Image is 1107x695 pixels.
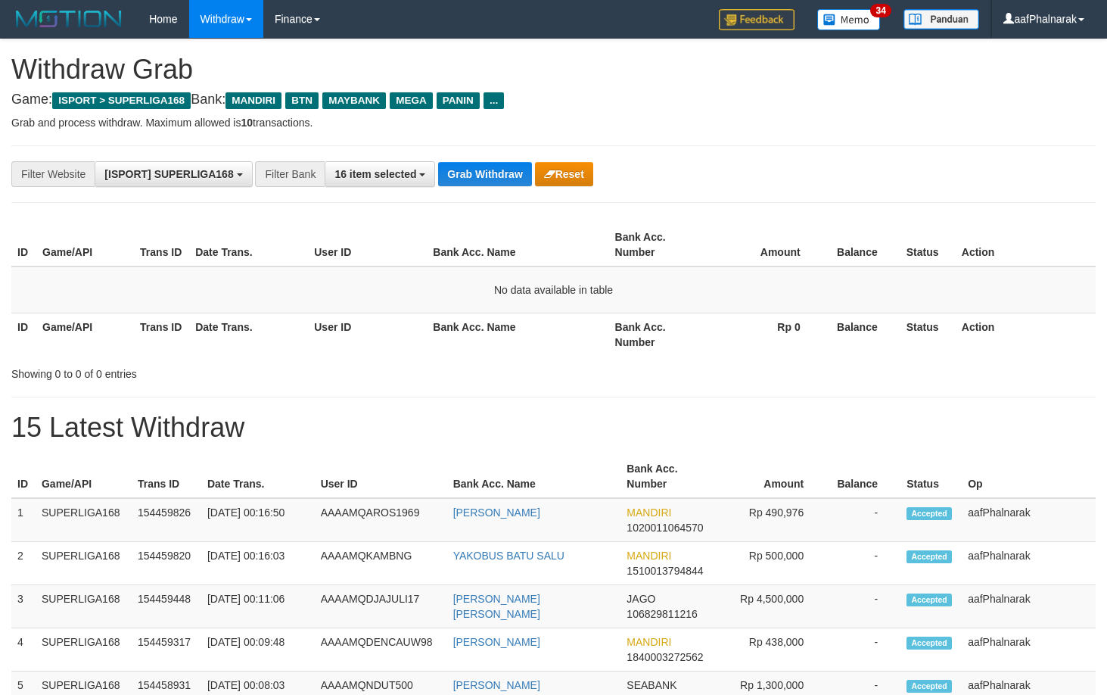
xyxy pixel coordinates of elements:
td: 154459317 [132,628,201,672]
th: Bank Acc. Number [609,313,707,356]
th: Balance [823,313,900,356]
a: [PERSON_NAME] [453,506,540,519]
th: Game/API [36,313,134,356]
td: Rp 500,000 [715,542,826,585]
div: Showing 0 to 0 of 0 entries [11,360,450,382]
th: Bank Acc. Name [427,223,608,266]
span: [ISPORT] SUPERLIGA168 [104,168,233,180]
h1: Withdraw Grab [11,55,1096,85]
td: AAAAMQDJAJULI17 [315,585,447,628]
span: MANDIRI [627,550,671,562]
th: Rp 0 [707,313,823,356]
td: - [826,498,900,542]
td: SUPERLIGA168 [36,585,132,628]
td: aafPhalnarak [962,585,1096,628]
th: Trans ID [134,223,189,266]
td: [DATE] 00:16:50 [201,498,315,542]
th: Bank Acc. Name [447,455,621,498]
span: Copy 106829811216 to clipboard [627,608,697,620]
td: 3 [11,585,36,628]
a: [PERSON_NAME] [PERSON_NAME] [453,593,540,620]
th: Op [962,455,1096,498]
strong: 10 [241,117,253,129]
th: Amount [707,223,823,266]
td: [DATE] 00:11:06 [201,585,315,628]
td: aafPhalnarak [962,498,1096,542]
td: aafPhalnarak [962,628,1096,672]
th: Balance [826,455,900,498]
span: BTN [285,92,319,109]
h4: Game: Bank: [11,92,1096,108]
td: SUPERLIGA168 [36,542,132,585]
td: AAAAMQDENCAUW98 [315,628,447,672]
button: Grab Withdraw [438,162,531,186]
span: MEGA [390,92,433,109]
td: Rp 490,976 [715,498,826,542]
div: Filter Bank [255,161,325,187]
td: 4 [11,628,36,672]
th: Trans ID [134,313,189,356]
td: 2 [11,542,36,585]
a: [PERSON_NAME] [453,679,540,691]
th: Date Trans. [189,313,308,356]
th: Balance [823,223,900,266]
td: SUPERLIGA168 [36,628,132,672]
td: No data available in table [11,266,1096,313]
span: Copy 1020011064570 to clipboard [627,522,703,534]
td: - [826,585,900,628]
a: [PERSON_NAME] [453,636,540,648]
img: Feedback.jpg [719,9,794,30]
button: Reset [535,162,593,186]
td: Rp 4,500,000 [715,585,826,628]
th: Action [956,313,1096,356]
th: Trans ID [132,455,201,498]
img: panduan.png [903,9,979,30]
span: ISPORT > SUPERLIGA168 [52,92,191,109]
span: SEABANK [627,679,676,691]
img: MOTION_logo.png [11,8,126,30]
td: Rp 438,000 [715,628,826,672]
th: User ID [315,455,447,498]
th: Bank Acc. Number [620,455,715,498]
td: 154459820 [132,542,201,585]
th: Bank Acc. Name [427,313,608,356]
span: Accepted [906,637,952,650]
span: 16 item selected [334,168,416,180]
td: aafPhalnarak [962,542,1096,585]
th: Date Trans. [201,455,315,498]
th: ID [11,313,36,356]
th: Status [900,455,962,498]
td: - [826,542,900,585]
td: 1 [11,498,36,542]
div: Filter Website [11,161,95,187]
td: AAAAMQKAMBNG [315,542,447,585]
td: 154459448 [132,585,201,628]
th: Bank Acc. Number [609,223,707,266]
th: Game/API [36,455,132,498]
span: Accepted [906,507,952,520]
span: Copy 1840003272562 to clipboard [627,651,703,663]
button: 16 item selected [325,161,435,187]
td: AAAAMQAROS1969 [315,498,447,542]
th: Date Trans. [189,223,308,266]
a: YAKOBUS BATU SALU [453,550,564,562]
th: ID [11,223,36,266]
th: Game/API [36,223,134,266]
span: Accepted [906,680,952,693]
p: Grab and process withdraw. Maximum allowed is transactions. [11,115,1096,130]
td: - [826,628,900,672]
span: MANDIRI [627,636,671,648]
th: ID [11,455,36,498]
th: Status [900,223,956,266]
button: [ISPORT] SUPERLIGA168 [95,161,252,187]
th: User ID [308,223,427,266]
span: Copy 1510013794844 to clipboard [627,565,703,577]
h1: 15 Latest Withdraw [11,413,1096,443]
td: SUPERLIGA168 [36,498,132,542]
span: PANIN [437,92,480,109]
img: Button%20Memo.svg [817,9,881,30]
span: Accepted [906,550,952,563]
span: Accepted [906,594,952,606]
th: Status [900,313,956,356]
span: JAGO [627,593,655,605]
